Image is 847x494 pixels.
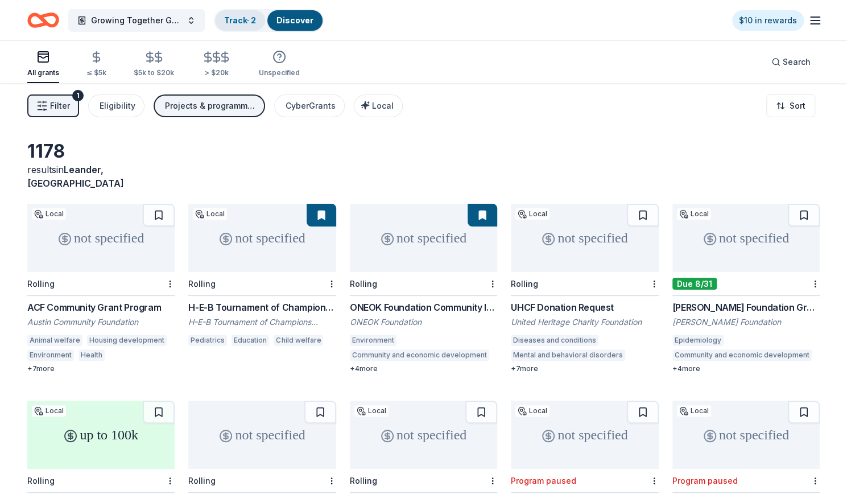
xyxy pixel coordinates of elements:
a: not specifiedRollingONEOK Foundation Community Investments GrantsONEOK FoundationEnvironmentCommu... [350,204,497,373]
button: CyberGrants [274,94,345,117]
button: $5k to $20k [134,46,174,83]
span: in [27,164,124,189]
div: not specified [27,204,175,272]
div: Diseases and conditions [511,335,598,346]
div: ≤ $5k [86,68,106,77]
span: Sort [790,99,805,113]
div: Rolling [188,279,216,289]
div: CyberGrants [286,99,336,113]
div: Rolling [350,279,377,289]
div: + 4 more [350,364,497,373]
a: Home [27,7,59,34]
button: Sort [766,94,815,117]
div: Rolling [27,476,55,485]
div: not specified [188,204,336,272]
a: not specifiedLocalRollingACF Community Grant ProgramAustin Community FoundationAnimal welfareHous... [27,204,175,373]
button: Unspecified [259,46,300,83]
button: Local [354,94,403,117]
div: not specified [350,401,497,469]
div: Arts and culture [109,349,167,361]
div: Rolling [511,279,538,289]
span: Leander, [GEOGRAPHIC_DATA] [27,164,124,189]
div: Health [78,349,105,361]
div: not specified [511,401,658,469]
div: 1 [72,90,84,101]
button: Eligibility [88,94,144,117]
div: Community and economic development [672,349,812,361]
div: Local [515,208,549,220]
div: ONEOK Foundation [350,316,497,328]
div: Local [677,405,711,417]
div: Animal welfare [27,335,82,346]
a: $10 in rewards [732,10,804,31]
button: ≤ $5k [86,46,106,83]
button: Filter1 [27,94,79,117]
div: United Heritage Charity Foundation [511,316,658,328]
div: ONEOK Foundation Community Investments Grants [350,300,497,314]
div: $5k to $20k [134,68,174,77]
a: not specifiedLocalRollingUHCF Donation RequestUnited Heritage Charity FoundationDiseases and cond... [511,204,658,373]
button: Projects & programming, General operations, Education [154,94,265,117]
div: Program paused [511,476,576,485]
button: All grants [27,46,59,83]
div: not specified [672,204,820,272]
div: Epidemiology [672,335,724,346]
div: > $20k [201,68,232,77]
div: up to 100k [27,401,175,469]
span: Search [783,55,811,69]
div: Mental and behavioral disorders [511,349,625,361]
div: Local [354,405,389,417]
button: > $20k [201,46,232,83]
button: Growing Together Garden Program [68,9,205,32]
div: Program paused [672,476,738,485]
div: All grants [27,68,59,77]
div: Community and economic development [350,349,489,361]
div: Environment [27,349,74,361]
div: Environment [350,335,396,346]
a: Discover [276,15,313,25]
div: [PERSON_NAME] Foundation [672,316,820,328]
div: not specified [350,204,497,272]
div: Education [232,335,269,346]
a: not specifiedLocalRollingH-E-B Tournament of Champions [PERSON_NAME]H-E-B Tournament of Champions... [188,204,336,349]
span: Growing Together Garden Program [91,14,182,27]
div: [PERSON_NAME] Foundation Grant [672,300,820,314]
a: Track· 2 [224,15,256,25]
div: + 7 more [27,364,175,373]
div: 1178 [27,140,175,163]
div: Austin Community Foundation [27,316,175,328]
div: not specified [672,401,820,469]
div: Rolling [188,476,216,485]
span: Filter [50,99,70,113]
button: Search [762,51,820,73]
div: Local [32,405,66,417]
div: H-E-B Tournament of Champions [PERSON_NAME] [188,300,336,314]
div: results [27,163,175,190]
div: Housing development [87,335,167,346]
button: Track· 2Discover [214,9,324,32]
div: Eligibility [100,99,135,113]
div: H-E-B Tournament of Champions Charitable Trust [188,316,336,328]
div: Rolling [350,476,377,485]
div: UHCF Donation Request [511,300,658,314]
div: Unspecified [259,68,300,77]
div: not specified [188,401,336,469]
div: Local [193,208,227,220]
div: Pediatrics [188,335,227,346]
a: not specifiedLocalDue 8/31[PERSON_NAME] Foundation Grant[PERSON_NAME] FoundationEpidemiologyCommu... [672,204,820,373]
div: + 7 more [511,364,658,373]
div: Child welfare [274,335,323,346]
div: Local [515,405,549,417]
div: ACF Community Grant Program [27,300,175,314]
div: Rolling [27,279,55,289]
span: Local [372,101,394,110]
div: Due 8/31 [672,278,717,290]
div: not specified [511,204,658,272]
div: Local [32,208,66,220]
div: Local [677,208,711,220]
div: + 4 more [672,364,820,373]
div: Projects & programming, General operations, Education [165,99,256,113]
